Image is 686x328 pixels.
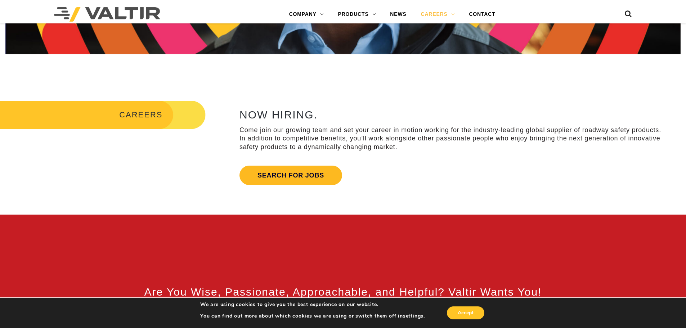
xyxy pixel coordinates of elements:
p: Come join our growing team and set your career in motion working for the industry-leading global ... [239,126,667,151]
a: COMPANY [282,7,331,22]
a: CONTACT [462,7,502,22]
a: Search for jobs [239,166,342,185]
button: Accept [447,306,484,319]
img: Valtir [54,7,160,22]
span: Are You Wise, Passionate, Approachable, and Helpful? Valtir Wants You! [144,286,542,298]
a: PRODUCTS [331,7,383,22]
button: settings [403,313,423,319]
a: NEWS [383,7,413,22]
p: You can find out more about which cookies we are using or switch them off in . [200,313,425,319]
a: CAREERS [414,7,462,22]
p: We are using cookies to give you the best experience on our website. [200,301,425,308]
h2: NOW HIRING. [239,109,667,121]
